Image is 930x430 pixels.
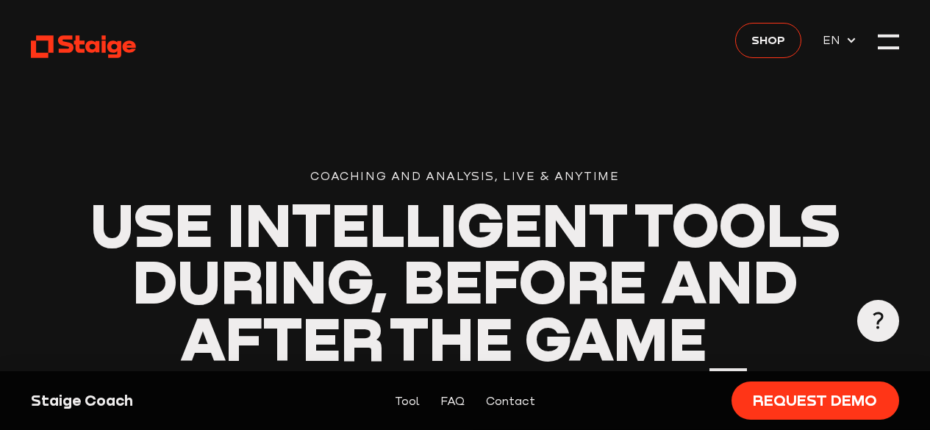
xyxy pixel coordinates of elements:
[732,381,899,420] a: Request Demo
[486,392,535,410] a: Contact
[735,23,801,58] a: Shop
[31,167,898,185] div: Coaching and Analysis, Live & Anytime
[31,390,236,411] div: Staige Coach
[90,187,840,375] span: Use intelligent tools during, before and after the game_
[440,392,465,410] a: FAQ
[395,392,420,410] a: Tool
[751,31,785,49] span: Shop
[823,31,845,49] span: EN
